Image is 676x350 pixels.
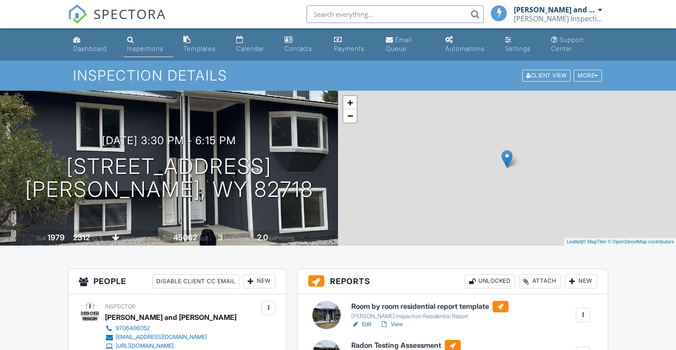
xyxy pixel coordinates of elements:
[298,269,608,294] h3: Reports
[583,239,606,244] a: © MapTiler
[608,239,674,244] a: © OpenStreetMap contributors
[505,45,531,52] div: Settings
[382,32,435,57] a: Email Queue
[565,274,597,288] div: New
[548,32,606,57] a: Support Center
[93,4,166,23] span: SPECTORA
[198,235,210,242] span: sq.ft.
[36,235,46,242] span: Built
[180,32,225,57] a: Templates
[445,45,485,52] div: Automations
[233,32,274,57] a: Calendar
[334,45,365,52] div: Payments
[281,32,323,57] a: Contacts
[386,36,412,52] div: Email Queue
[102,135,236,146] h3: [DATE] 3:30 pm - 6:15 pm
[465,274,515,288] div: Unlocked
[124,32,173,57] a: Inspections
[351,313,509,320] div: [PERSON_NAME] Inspection Residential Report
[224,235,249,242] span: bedrooms
[173,233,197,242] div: 45062
[116,325,150,332] div: 9706406052
[307,5,484,23] input: Search everything...
[514,14,602,23] div: DeBoer Inspection Services, LLC
[127,45,163,52] div: Inspections
[218,233,223,242] div: 3
[153,235,172,242] span: Lot Size
[521,72,573,78] a: Client View
[519,274,561,288] div: Attach
[105,324,229,333] a: 9706406052
[501,32,540,57] a: Settings
[68,4,87,24] img: The Best Home Inspection Software - Spectora
[343,109,357,123] a: Zoom out
[152,274,240,288] div: Disable Client CC Email
[73,233,90,242] div: 2312
[551,36,584,52] div: Support Center
[351,301,509,312] h6: Room by room residential report template
[284,45,312,52] div: Contacts
[243,274,276,288] div: New
[70,32,117,57] a: Dashboard
[105,333,229,342] a: [EMAIL_ADDRESS][DOMAIN_NAME]
[116,334,207,341] div: [EMAIL_ADDRESS][DOMAIN_NAME]
[116,342,174,350] div: [URL][DOMAIN_NAME]
[442,32,494,57] a: Automations (Basic)
[351,320,371,329] a: Edit
[47,233,65,242] div: 1979
[380,320,403,329] a: View
[73,45,107,52] div: Dashboard
[514,5,596,14] div: [PERSON_NAME] and [PERSON_NAME]
[105,311,237,324] div: [PERSON_NAME] and [PERSON_NAME]
[105,303,136,310] span: Inspector
[567,239,581,244] a: Leaflet
[269,235,295,242] span: bathrooms
[68,12,166,31] a: SPECTORA
[351,301,509,320] a: Room by room residential report template [PERSON_NAME] Inspection Residential Report
[25,155,313,202] h1: [STREET_ADDRESS] [PERSON_NAME], WY 82718
[257,233,268,242] div: 2.0
[343,96,357,109] a: Zoom in
[522,70,571,82] div: Client View
[73,68,602,83] h1: Inspection Details
[121,235,145,242] span: basement
[68,269,287,294] h3: People
[183,45,216,52] div: Templates
[91,235,104,242] span: sq. ft.
[330,32,375,57] a: Payments
[574,70,602,82] div: More
[564,238,676,246] div: |
[236,45,264,52] div: Calendar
